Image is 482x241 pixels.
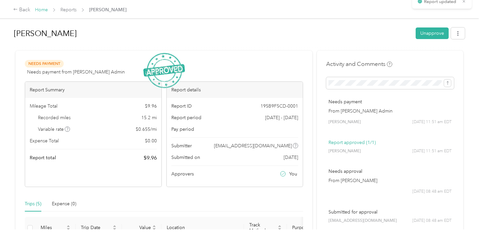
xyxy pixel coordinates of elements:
span: Submitted on [171,154,200,161]
span: Report period [171,114,201,121]
span: 195B9F5CD-0001 [260,103,298,110]
span: [PERSON_NAME] [89,6,126,13]
span: [DATE] 11:51 am EDT [412,119,452,125]
span: caret-up [278,224,282,228]
th: Miles [35,217,76,239]
span: 15.2 mi [141,114,157,121]
h4: Activity and Comments [326,60,392,68]
span: Report total [30,154,56,161]
p: Report updated [421,9,461,18]
span: $ 9.96 [144,154,157,162]
div: Expense (0) [52,200,76,208]
iframe: Everlance-gr Chat Button Frame [445,204,482,241]
span: Miles [41,225,65,230]
span: Expense Total [30,137,59,144]
p: Submitted for approval [328,209,452,216]
div: Trips (5) [25,200,41,208]
img: ApprovedStamp [143,53,185,88]
span: Trip Date [81,225,111,230]
span: [PERSON_NAME] [328,148,361,154]
div: Report details [167,82,303,98]
span: Recorded miles [38,114,71,121]
th: Trip Date [76,217,122,239]
span: caret-down [152,227,156,231]
p: Report approved (1/1) [328,139,452,146]
span: [DATE] 08:48 am EDT [412,189,452,195]
span: [DATE] - [DATE] [265,114,298,121]
span: [DATE] 08:48 am EDT [412,218,452,224]
span: Pay period [171,126,194,133]
p: Needs payment [328,98,452,105]
a: Home [35,7,48,13]
div: Report Summary [25,82,161,98]
span: Submitter [171,142,192,149]
span: $ 0.655 / mi [136,126,157,133]
span: Report ID [171,103,192,110]
span: caret-up [152,224,156,228]
span: caret-up [66,224,70,228]
span: caret-up [113,224,117,228]
span: [DATE] 11:51 am EDT [412,148,452,154]
button: Unapprove [416,27,449,39]
span: You [289,170,297,177]
span: Track Method [249,222,276,233]
p: From [PERSON_NAME] Admin [328,108,452,115]
th: Value [122,217,161,239]
span: Needs Payment [25,60,64,68]
p: From [PERSON_NAME] [328,177,452,184]
span: caret-down [66,227,70,231]
span: Needs payment from [PERSON_NAME] Admin [27,69,125,75]
th: Track Method [244,217,287,239]
span: [EMAIL_ADDRESS][DOMAIN_NAME] [214,142,292,149]
a: Reports [60,7,77,13]
p: Needs approval [328,168,452,175]
span: [EMAIL_ADDRESS][DOMAIN_NAME] [328,218,397,224]
span: $ 0.00 [145,137,157,144]
th: Location [161,217,244,239]
span: Approvers [171,170,194,177]
span: [PERSON_NAME] [328,119,361,125]
h1: Alberto [14,25,411,41]
span: caret-down [113,227,117,231]
span: Variable rate [38,126,70,133]
span: $ 9.96 [145,103,157,110]
span: caret-down [278,227,282,231]
th: Purpose [287,217,336,239]
span: Purpose [292,225,326,230]
span: Mileage Total [30,103,57,110]
span: Value [127,225,151,230]
div: Back [13,6,30,14]
span: [DATE] [284,154,298,161]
